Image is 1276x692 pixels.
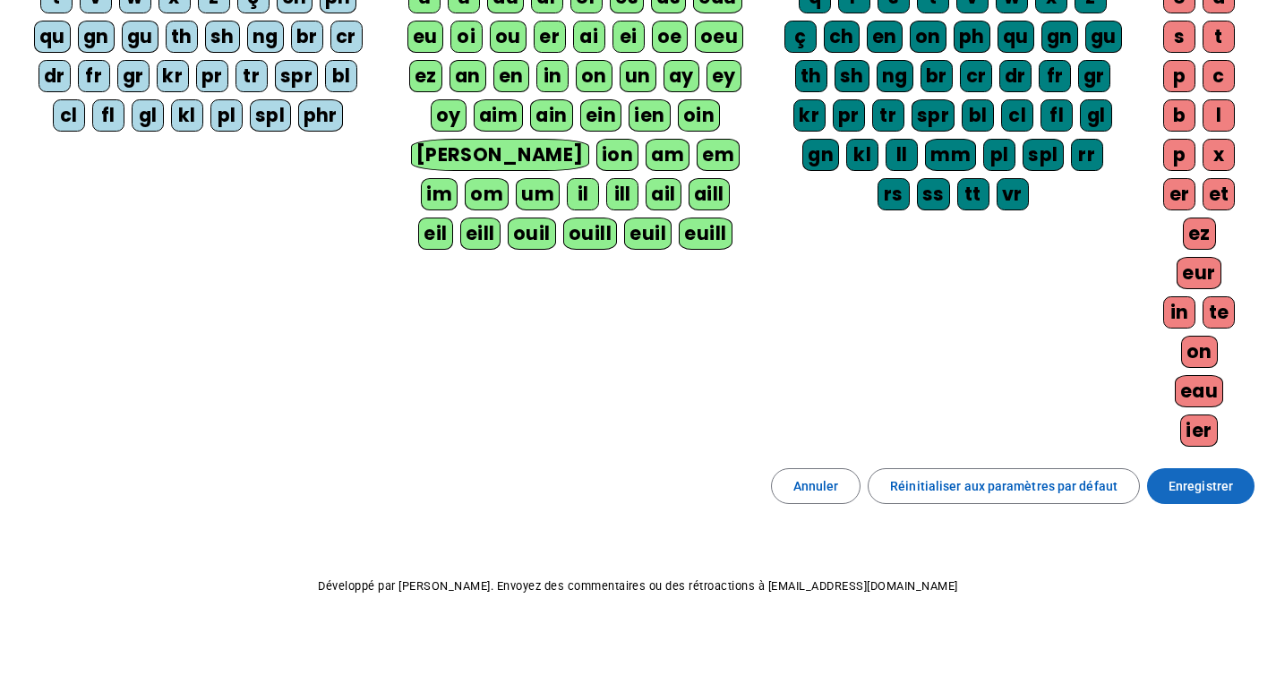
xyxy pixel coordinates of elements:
[1040,99,1073,132] div: fl
[678,99,721,132] div: oin
[868,468,1140,504] button: Réinitialiser aux paramètres par défaut
[793,475,839,497] span: Annuler
[516,178,560,210] div: um
[624,218,672,250] div: euil
[122,21,158,53] div: gu
[846,139,878,171] div: kl
[450,60,486,92] div: an
[1041,21,1078,53] div: gn
[1203,21,1235,53] div: t
[236,60,268,92] div: tr
[962,99,994,132] div: bl
[999,60,1032,92] div: dr
[646,139,689,171] div: am
[1169,475,1233,497] span: Enregistrer
[573,21,605,53] div: ai
[1203,296,1235,329] div: te
[1001,99,1033,132] div: cl
[983,139,1015,171] div: pl
[1080,99,1112,132] div: gl
[1039,60,1071,92] div: fr
[34,21,71,53] div: qu
[275,60,319,92] div: spr
[132,99,164,132] div: gl
[431,99,467,132] div: oy
[1181,336,1218,368] div: on
[912,99,955,132] div: spr
[910,21,946,53] div: on
[835,60,869,92] div: sh
[1163,99,1195,132] div: b
[1183,218,1216,250] div: ez
[1085,21,1122,53] div: gu
[784,21,817,53] div: ç
[474,99,524,132] div: aim
[679,218,732,250] div: euill
[39,60,71,92] div: dr
[210,99,243,132] div: pl
[695,21,744,53] div: oeu
[957,178,989,210] div: tt
[407,21,443,53] div: eu
[411,139,589,171] div: [PERSON_NAME]
[612,21,645,53] div: ei
[421,178,458,210] div: im
[418,218,453,250] div: eil
[960,60,992,92] div: cr
[53,99,85,132] div: cl
[330,21,363,53] div: cr
[1163,60,1195,92] div: p
[802,139,839,171] div: gn
[325,60,357,92] div: bl
[536,60,569,92] div: in
[92,99,124,132] div: fl
[1163,139,1195,171] div: p
[1071,139,1103,171] div: rr
[205,21,240,53] div: sh
[917,178,950,210] div: ss
[1147,468,1255,504] button: Enregistrer
[450,21,483,53] div: oi
[78,60,110,92] div: fr
[998,21,1034,53] div: qu
[606,178,638,210] div: ill
[707,60,741,92] div: ey
[567,178,599,210] div: il
[1203,60,1235,92] div: c
[867,21,903,53] div: en
[997,178,1029,210] div: vr
[872,99,904,132] div: tr
[1078,60,1110,92] div: gr
[1177,257,1221,289] div: eur
[580,99,622,132] div: ein
[596,139,639,171] div: ion
[878,178,910,210] div: rs
[620,60,656,92] div: un
[78,21,115,53] div: gn
[921,60,953,92] div: br
[877,60,913,92] div: ng
[795,60,827,92] div: th
[508,218,556,250] div: ouil
[1163,178,1195,210] div: er
[954,21,990,53] div: ph
[157,60,189,92] div: kr
[1163,21,1195,53] div: s
[291,21,323,53] div: br
[886,139,918,171] div: ll
[664,60,699,92] div: ay
[534,21,566,53] div: er
[14,576,1262,597] p: Développé par [PERSON_NAME]. Envoyez des commentaires ou des rétroactions à [EMAIL_ADDRESS][DOMAI...
[1023,139,1064,171] div: spl
[576,60,612,92] div: on
[460,218,501,250] div: eill
[1203,178,1235,210] div: et
[1163,296,1195,329] div: in
[465,178,509,210] div: om
[247,21,284,53] div: ng
[646,178,681,210] div: ail
[890,475,1118,497] span: Réinitialiser aux paramètres par défaut
[298,99,344,132] div: phr
[833,99,865,132] div: pr
[171,99,203,132] div: kl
